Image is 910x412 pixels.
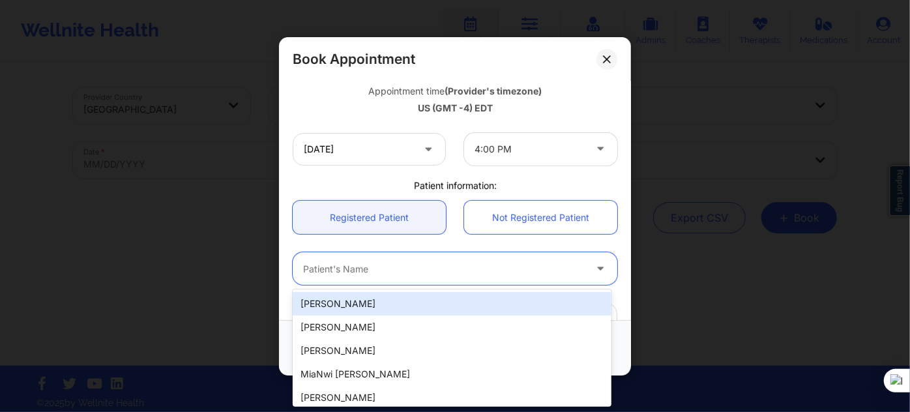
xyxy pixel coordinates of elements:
div: [PERSON_NAME] [293,292,611,316]
div: [PERSON_NAME] [293,339,611,362]
div: 4:00 PM [475,132,585,165]
b: (Provider's timezone) [445,85,542,96]
div: [PERSON_NAME] [293,316,611,339]
div: Patient information: [284,179,626,192]
div: MiaNwi [PERSON_NAME] [293,362,611,386]
input: MM/DD/YYYY [293,132,446,165]
h2: Book Appointment [293,50,415,68]
div: [PERSON_NAME] [293,386,611,409]
a: Registered Patient [293,201,446,234]
div: Appointment time [293,84,617,97]
div: US (GMT -4) EDT [293,102,617,115]
a: Not Registered Patient [464,201,617,234]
